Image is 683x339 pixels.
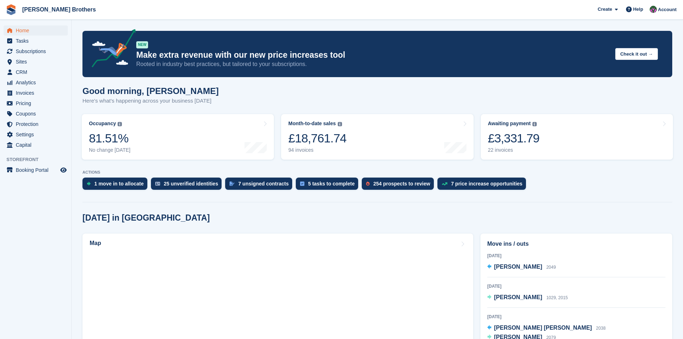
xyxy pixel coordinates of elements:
span: Create [598,6,612,13]
a: Preview store [59,166,68,174]
img: price_increase_opportunities-93ffe204e8149a01c8c9dc8f82e8f89637d9d84a8eef4429ea346261dce0b2c0.svg [442,182,447,185]
a: menu [4,25,68,36]
h2: Move ins / outs [487,240,665,248]
a: Occupancy 81.51% No change [DATE] [82,114,274,160]
span: Settings [16,130,59,140]
a: 254 prospects to review [362,178,437,193]
span: Coupons [16,109,59,119]
div: 22 invoices [488,147,540,153]
span: Analytics [16,77,59,88]
p: ACTIONS [82,170,672,175]
div: Awaiting payment [488,121,531,127]
a: menu [4,57,68,67]
a: menu [4,119,68,129]
img: Nick Wright [650,6,657,13]
span: Home [16,25,59,36]
p: Rooted in industry best practices, but tailored to your subscriptions. [136,60,610,68]
span: Account [658,6,677,13]
a: 1 move in to allocate [82,178,151,193]
span: Protection [16,119,59,129]
a: menu [4,67,68,77]
span: Tasks [16,36,59,46]
a: [PERSON_NAME] 1029, 2015 [487,293,568,302]
a: [PERSON_NAME] Brothers [19,4,99,15]
span: Sites [16,57,59,67]
span: [PERSON_NAME] [PERSON_NAME] [494,325,592,331]
div: 94 invoices [288,147,346,153]
span: 1029, 2015 [546,295,568,300]
span: Booking Portal [16,165,59,175]
a: Awaiting payment £3,331.79 22 invoices [481,114,673,160]
span: Invoices [16,88,59,98]
p: Here's what's happening across your business [DATE] [82,97,219,105]
div: £18,761.74 [288,131,346,146]
div: 7 price increase opportunities [451,181,522,187]
a: menu [4,165,68,175]
span: Help [633,6,643,13]
span: 2049 [546,265,556,270]
img: icon-info-grey-7440780725fd019a000dd9b08b2336e03edf1995a4989e88bcd33f0948082b44.svg [338,122,342,126]
div: [DATE] [487,314,665,320]
h2: Map [90,240,101,246]
a: menu [4,36,68,46]
div: [DATE] [487,283,665,289]
img: icon-info-grey-7440780725fd019a000dd9b08b2336e03edf1995a4989e88bcd33f0948082b44.svg [118,122,122,126]
a: menu [4,130,68,140]
div: [DATE] [487,253,665,259]
a: [PERSON_NAME] 2049 [487,263,556,272]
img: prospect-51fa495bee0391a8d652442698ab0144808aea92771e9ea1ae160a38d050c398.svg [366,182,370,186]
span: [PERSON_NAME] [494,294,542,300]
a: menu [4,140,68,150]
img: verify_identity-adf6edd0f0f0b5bbfe63781bf79b02c33cf7c696d77639b501bdc392416b5a36.svg [155,182,160,186]
a: menu [4,88,68,98]
button: Check it out → [615,48,658,60]
a: 7 unsigned contracts [225,178,296,193]
div: NEW [136,41,148,48]
div: No change [DATE] [89,147,131,153]
h1: Good morning, [PERSON_NAME] [82,86,219,96]
a: 7 price increase opportunities [437,178,530,193]
span: 2038 [596,326,606,331]
div: 254 prospects to review [373,181,430,187]
div: 7 unsigned contracts [238,181,289,187]
a: 5 tasks to complete [296,178,362,193]
span: CRM [16,67,59,77]
div: Occupancy [89,121,116,127]
p: Make extra revenue with our new price increases tool [136,50,610,60]
div: 1 move in to allocate [94,181,144,187]
span: [PERSON_NAME] [494,264,542,270]
img: task-75834270c22a3079a89374b754ae025e5fb1db73e45f91037f5363f120a921f8.svg [300,182,304,186]
span: Subscriptions [16,46,59,56]
div: £3,331.79 [488,131,540,146]
a: [PERSON_NAME] [PERSON_NAME] 2038 [487,324,606,333]
img: icon-info-grey-7440780725fd019a000dd9b08b2336e03edf1995a4989e88bcd33f0948082b44.svg [532,122,537,126]
h2: [DATE] in [GEOGRAPHIC_DATA] [82,213,210,223]
a: menu [4,77,68,88]
a: menu [4,46,68,56]
div: 81.51% [89,131,131,146]
img: contract_signature_icon-13c848040528278c33f63329250d36e43548de30e8caae1d1a13099fd9432cc5.svg [229,182,234,186]
a: menu [4,109,68,119]
span: Capital [16,140,59,150]
a: Month-to-date sales £18,761.74 94 invoices [281,114,473,160]
span: Storefront [6,156,71,163]
div: 5 tasks to complete [308,181,355,187]
img: price-adjustments-announcement-icon-8257ccfd72463d97f412b2fc003d46551f7dbcb40ab6d574587a9cd5c0d94... [86,29,136,70]
a: menu [4,98,68,108]
div: Month-to-date sales [288,121,336,127]
div: 25 unverified identities [164,181,218,187]
img: stora-icon-8386f47178a22dfd0bd8f6a31ec36ba5ce8667c1dd55bd0f319d3a0aa187defe.svg [6,4,16,15]
img: move_ins_to_allocate_icon-fdf77a2bb77ea45bf5b3d319d69a93e2d87916cf1d5bf7949dd705db3b84f3ca.svg [87,182,91,186]
span: Pricing [16,98,59,108]
a: 25 unverified identities [151,178,226,193]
